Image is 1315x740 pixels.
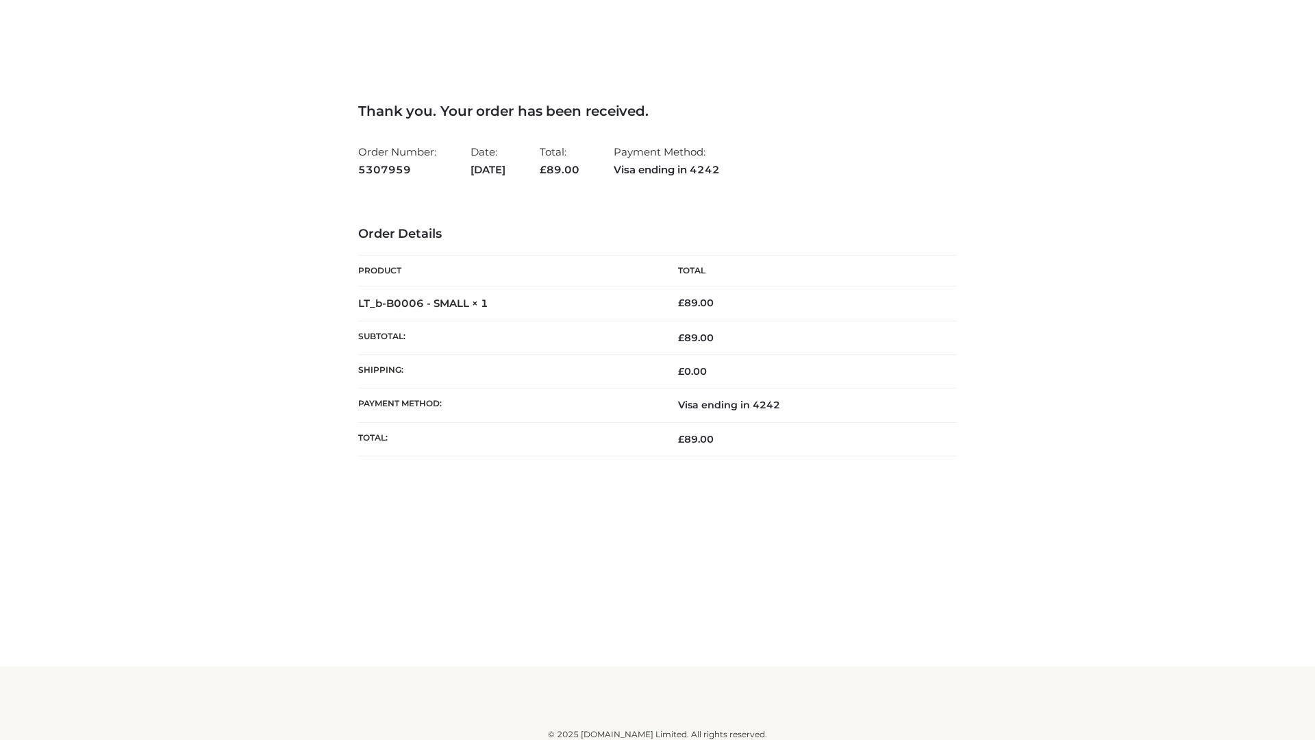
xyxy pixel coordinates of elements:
th: Payment method: [358,388,657,422]
th: Shipping: [358,355,657,388]
td: Visa ending in 4242 [657,388,957,422]
li: Order Number: [358,140,436,182]
a: LT_b-B0006 - SMALL [358,297,469,310]
li: Payment Method: [614,140,720,182]
span: £ [540,163,547,176]
li: Total: [540,140,579,182]
h3: Order Details [358,227,957,242]
th: Total: [358,422,657,456]
bdi: 89.00 [678,297,714,309]
span: 89.00 [540,163,579,176]
span: 89.00 [678,332,714,344]
strong: Visa ending in 4242 [614,161,720,179]
th: Subtotal: [358,321,657,354]
li: Date: [471,140,505,182]
span: £ [678,365,684,378]
th: Total [657,256,957,286]
span: £ [678,297,684,309]
bdi: 0.00 [678,365,707,378]
strong: × 1 [472,297,488,310]
strong: 5307959 [358,161,436,179]
h3: Thank you. Your order has been received. [358,103,957,119]
span: £ [678,433,684,445]
strong: [DATE] [471,161,505,179]
th: Product [358,256,657,286]
span: £ [678,332,684,344]
span: 89.00 [678,433,714,445]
